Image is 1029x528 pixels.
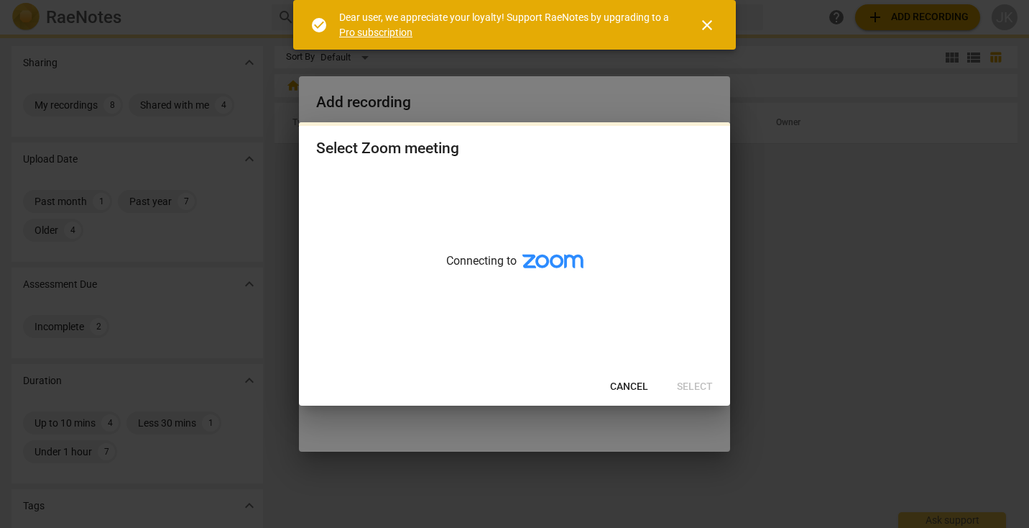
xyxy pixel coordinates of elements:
[310,17,328,34] span: check_circle
[690,8,724,42] button: Close
[698,17,716,34] span: close
[610,380,648,394] span: Cancel
[339,10,673,40] div: Dear user, we appreciate your loyalty! Support RaeNotes by upgrading to a
[316,140,459,158] div: Select Zoom meeting
[299,171,730,368] div: Connecting to
[339,27,412,38] a: Pro subscription
[599,374,660,400] button: Cancel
